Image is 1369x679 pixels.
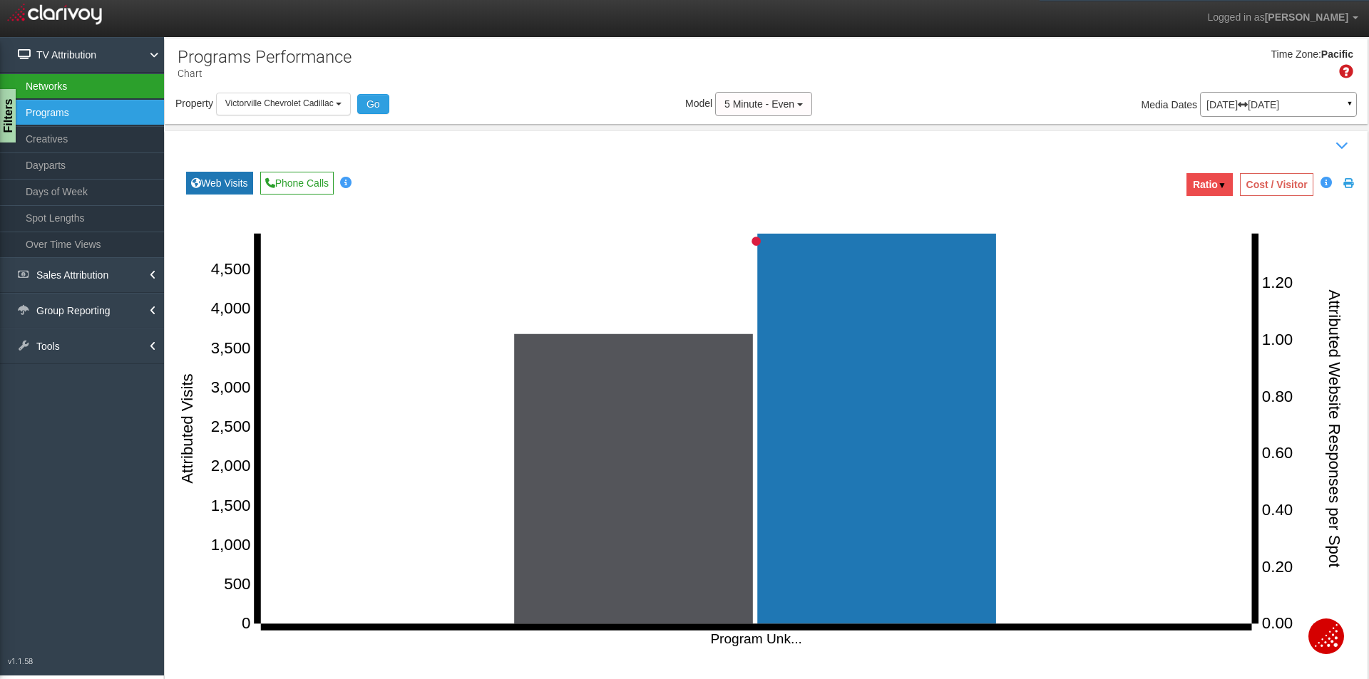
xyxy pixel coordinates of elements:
button: Web Visits [186,172,253,195]
span: Media [1142,99,1169,110]
text: 0.60 [1262,444,1293,462]
span: Dates [1171,99,1198,110]
text: 2,500 [211,418,251,435]
text: 0.20 [1262,558,1293,576]
span: Logged in as [1207,11,1264,23]
span: 5 Minute - Even [724,98,794,110]
text: Attributed Website Responses per Spot [1326,290,1343,569]
text: 1,000 [211,536,251,554]
text: 0.00 [1262,614,1293,632]
span: Ratio [1187,173,1232,196]
button: 5 Minute - Even [715,92,812,116]
text: Program Unk... [710,631,802,646]
button: Victorville Chevrolet Cadillac [216,93,351,115]
a: ▼ [1343,95,1356,118]
text: 2,000 [211,457,251,475]
button: Go [357,94,389,114]
span: Cost / Visitor [1241,173,1313,196]
text: 1.20 [1262,274,1293,291]
span: [PERSON_NAME] [1265,11,1348,23]
text: Attributed Visits [178,373,196,484]
text: 4,500 [211,260,251,278]
span: Programs Performance [178,47,352,67]
a: Logged in as[PERSON_NAME] [1196,1,1369,35]
div: ▼ [1218,180,1226,192]
i: Print the Chart [1343,178,1353,188]
p: [DATE] [DATE] [1206,100,1350,110]
text: 3,000 [211,378,251,396]
span: Victorville Chevrolet Cadillac [225,98,334,108]
text: 0.80 [1262,388,1293,405]
text: 1.00 [1262,331,1293,348]
button: Phone Calls [260,172,334,195]
text: 0 [242,614,250,632]
i: Phone Calls [265,178,275,188]
div: Time Zone: [1266,48,1321,62]
div: Pacific [1321,48,1353,62]
text: 3,500 [211,339,251,357]
text: 0.40 [1262,501,1293,519]
i: Web Visits [191,178,201,188]
i: Show / Hide Performance Chart [1332,135,1353,157]
text: 1,500 [211,497,251,514]
text: 4,000 [211,299,251,317]
text: 500 [224,575,250,593]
